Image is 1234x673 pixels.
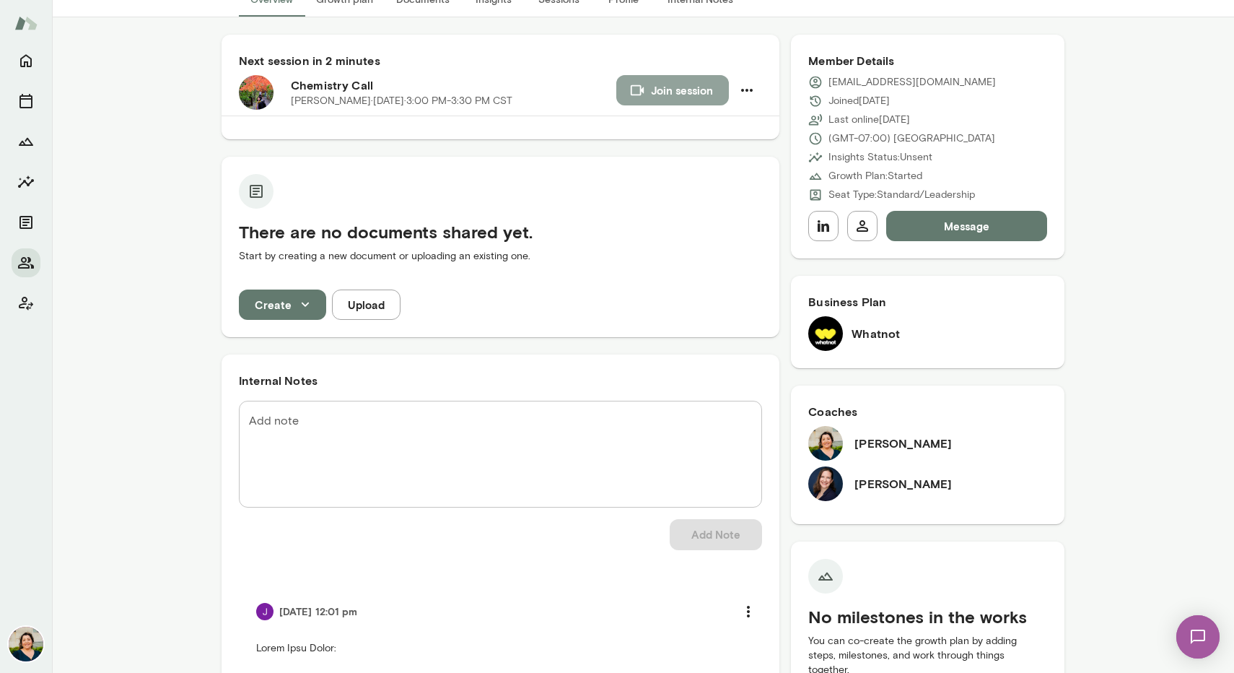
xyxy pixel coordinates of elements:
[828,94,890,108] p: Joined [DATE]
[291,94,512,108] p: [PERSON_NAME] · [DATE] · 3:00 PM-3:30 PM CST
[12,168,40,196] button: Insights
[9,627,43,661] img: Lara Indrikovs
[239,290,326,320] button: Create
[828,75,996,90] p: [EMAIL_ADDRESS][DOMAIN_NAME]
[828,131,995,146] p: (GMT-07:00) [GEOGRAPHIC_DATA]
[12,248,40,277] button: Members
[291,77,616,94] h6: Chemistry Call
[12,289,40,318] button: Client app
[14,9,38,37] img: Mento
[239,220,762,243] h5: There are no documents shared yet.
[828,169,922,183] p: Growth Plan: Started
[239,52,762,69] h6: Next session in 2 minutes
[828,113,910,127] p: Last online [DATE]
[808,293,1047,311] h6: Business Plan
[808,52,1047,69] h6: Member Details
[808,403,1047,420] h6: Coaches
[886,211,1047,241] button: Message
[828,188,975,202] p: Seat Type: Standard/Leadership
[239,372,762,389] h6: Internal Notes
[12,46,40,75] button: Home
[12,87,40,116] button: Sessions
[332,290,401,320] button: Upload
[279,604,358,619] h6: [DATE] 12:01 pm
[828,150,932,165] p: Insights Status: Unsent
[808,426,843,461] img: Lara Indrikovs
[616,75,729,105] button: Join session
[854,435,952,452] h6: [PERSON_NAME]
[12,208,40,237] button: Documents
[12,127,40,156] button: Growth Plan
[808,466,843,501] img: Anna Bethke
[808,605,1047,628] h5: No milestones in the works
[852,325,900,342] h6: Whatnot
[733,596,763,627] button: more
[239,249,762,264] p: Start by creating a new document or uploading an existing one.
[256,603,274,620] img: Jocelyn Grodin
[854,475,952,492] h6: [PERSON_NAME]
